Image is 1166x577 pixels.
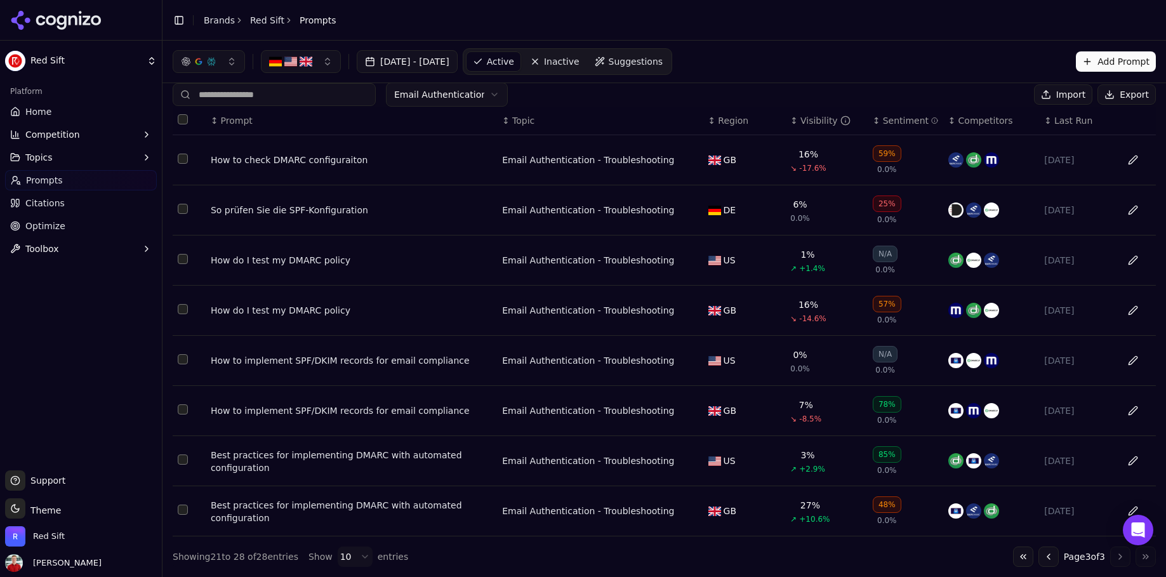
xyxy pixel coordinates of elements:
[875,265,895,275] span: 0.0%
[708,406,721,416] img: GB flag
[1044,505,1110,517] div: [DATE]
[221,114,253,127] span: Prompt
[877,515,897,526] span: 0.0%
[790,514,797,524] span: ↗
[873,396,901,413] div: 78%
[708,256,721,265] img: US flag
[173,550,298,563] div: Showing 21 to 28 of 28 entries
[178,154,188,164] button: Select row 21
[984,303,999,318] img: dmarcly
[1123,451,1143,471] button: Edit in sheet
[5,147,157,168] button: Topics
[487,55,514,68] span: Active
[502,114,698,127] div: ↕Topic
[724,454,736,467] span: US
[211,204,492,216] a: So prüfen Sie die SPF-Konfiguration
[5,239,157,259] button: Toolbox
[1054,114,1092,127] span: Last Run
[25,197,65,209] span: Citations
[5,81,157,102] div: Platform
[800,499,820,512] div: 27%
[1044,404,1110,417] div: [DATE]
[708,507,721,516] img: GB flag
[211,254,492,267] div: How do I test my DMARC policy
[790,414,797,424] span: ↘
[724,354,736,367] span: US
[284,55,297,68] img: US
[798,298,818,311] div: 16%
[502,254,674,267] div: Email Authentication - Troubleshooting
[966,152,981,168] img: dmarcian
[790,364,810,374] span: 0.0%
[873,346,898,362] div: N/A
[178,254,188,264] button: Select row 23
[877,415,897,425] span: 0.0%
[1044,254,1110,267] div: [DATE]
[966,253,981,268] img: dmarcly
[25,151,53,164] span: Topics
[873,496,901,513] div: 48%
[984,353,999,368] img: mimecast
[724,254,736,267] span: US
[173,107,1156,536] div: Data table
[250,14,284,27] a: Red Sift
[799,163,826,173] span: -17.6%
[708,356,721,366] img: US flag
[790,163,797,173] span: ↘
[5,526,25,547] img: Red Sift
[178,354,188,364] button: Select row 25
[30,55,142,67] span: Red Sift
[1123,200,1143,220] button: Edit in sheet
[799,414,821,424] span: -8.5%
[357,50,458,73] button: [DATE] - [DATE]
[1044,204,1110,216] div: [DATE]
[1044,154,1110,166] div: [DATE]
[211,304,492,317] div: How do I test my DMARC policy
[609,55,663,68] span: Suggestions
[178,454,188,465] button: Select row 27
[1123,515,1153,545] div: Open Intercom Messenger
[984,253,999,268] img: easydmarc
[178,204,188,214] button: Select row 22
[948,253,964,268] img: dmarcian
[984,202,999,218] img: dmarcly
[790,314,797,324] span: ↘
[269,55,282,68] img: DE
[512,114,534,127] span: Topic
[25,128,80,141] span: Competition
[708,206,721,215] img: DE flag
[502,204,674,216] a: Email Authentication - Troubleshooting
[966,202,981,218] img: easydmarc
[178,114,188,124] button: Select all rows
[211,154,492,166] div: How to check DMARC configuraiton
[502,454,674,467] a: Email Authentication - Troubleshooting
[1123,300,1143,321] button: Edit in sheet
[873,446,901,463] div: 85%
[966,453,981,468] img: valimail
[211,404,492,417] a: How to implement SPF/DKIM records for email compliance
[798,148,818,161] div: 16%
[984,453,999,468] img: easydmarc
[793,198,807,211] div: 6%
[793,348,807,361] div: 0%
[984,152,999,168] img: mimecast
[868,107,943,135] th: sentiment
[799,464,825,474] span: +2.9%
[790,464,797,474] span: ↗
[948,403,964,418] img: valimail
[799,263,825,274] span: +1.4%
[875,365,895,375] span: 0.0%
[378,550,409,563] span: entries
[1064,550,1105,563] span: Page 3 of 3
[502,304,674,317] div: Email Authentication - Troubleshooting
[5,193,157,213] a: Citations
[466,51,521,72] a: Active
[588,51,670,72] a: Suggestions
[211,114,492,127] div: ↕Prompt
[502,354,674,367] a: Email Authentication - Troubleshooting
[948,152,964,168] img: easydmarc
[497,107,703,135] th: Topic
[703,107,786,135] th: Region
